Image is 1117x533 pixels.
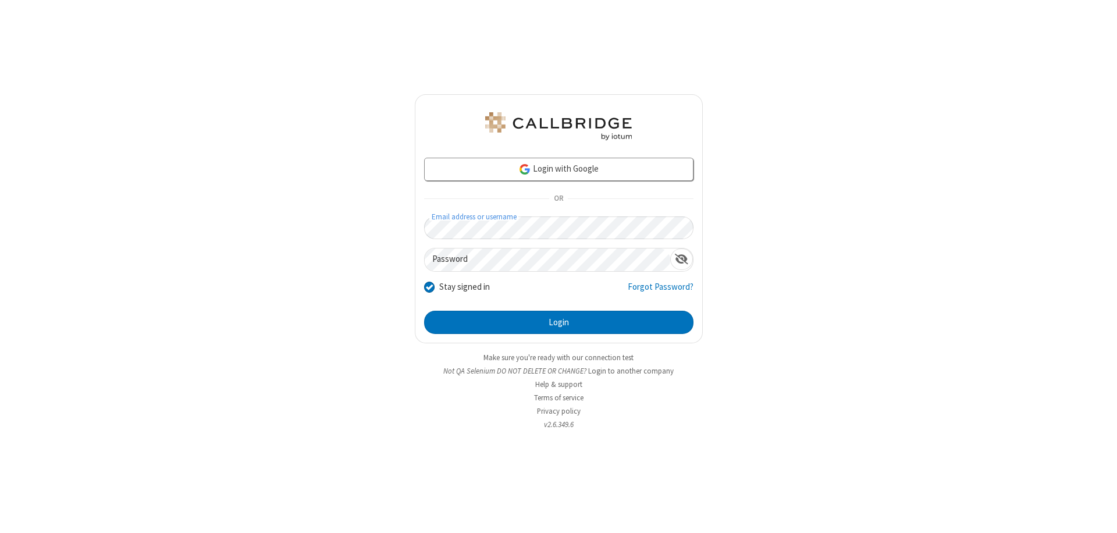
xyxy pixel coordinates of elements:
li: v2.6.349.6 [415,419,703,430]
li: Not QA Selenium DO NOT DELETE OR CHANGE? [415,365,703,376]
input: Email address or username [424,216,693,239]
div: Show password [670,248,693,270]
button: Login to another company [588,365,674,376]
a: Privacy policy [537,406,581,416]
a: Forgot Password? [628,280,693,303]
input: Password [425,248,670,271]
img: QA Selenium DO NOT DELETE OR CHANGE [483,112,634,140]
a: Terms of service [534,393,584,403]
label: Stay signed in [439,280,490,294]
button: Login [424,311,693,334]
span: OR [549,191,568,207]
a: Make sure you're ready with our connection test [483,353,634,363]
a: Help & support [535,379,582,389]
img: google-icon.png [518,163,531,176]
a: Login with Google [424,158,693,181]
